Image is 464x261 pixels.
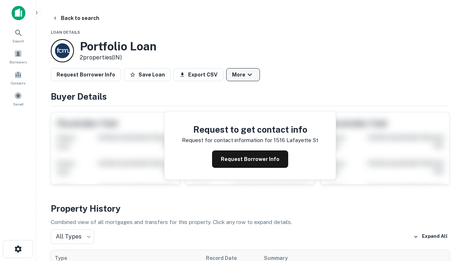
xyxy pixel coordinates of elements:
p: Request for contact information for [182,136,272,145]
button: Expand All [411,231,449,242]
p: Combined view of all mortgages and transfers for this property. Click any row to expand details. [51,218,449,227]
a: Search [2,26,34,45]
h3: Portfolio Loan [80,40,157,53]
a: Saved [2,89,34,108]
span: Loan Details [51,30,80,34]
span: Borrowers [9,59,27,65]
button: Request Borrower Info [212,150,288,168]
button: Export CSV [174,68,223,81]
button: Back to search [49,12,102,25]
iframe: Chat Widget [428,203,464,238]
button: Save Loan [124,68,171,81]
h4: Buyer Details [51,90,449,103]
a: Contacts [2,68,34,87]
span: Saved [13,101,24,107]
h4: Property History [51,202,449,215]
button: Request Borrower Info [51,68,121,81]
img: capitalize-icon.png [12,6,25,20]
a: Borrowers [2,47,34,66]
div: All Types [51,229,94,244]
h4: Request to get contact info [182,123,318,136]
p: 1516 lafayette st [274,136,318,145]
span: Search [12,38,24,44]
button: More [226,68,260,81]
span: Contacts [11,80,25,86]
p: 2 properties (IN) [80,53,157,62]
